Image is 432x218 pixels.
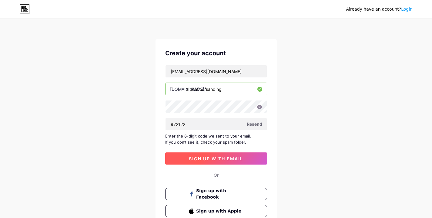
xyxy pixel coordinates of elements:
[17,10,30,15] div: v 4.0.25
[165,49,267,58] div: Create your account
[60,35,65,40] img: tab_keywords_by_traffic_grey.svg
[166,83,267,95] input: username
[170,86,206,92] div: [DOMAIN_NAME]/
[16,16,67,21] div: Domain: [DOMAIN_NAME]
[247,121,262,127] span: Resend
[165,188,267,200] button: Sign up with Facebook
[166,118,267,130] input: Paste login code
[67,36,102,40] div: Keywords by Traffic
[346,6,413,12] div: Already have an account?
[16,35,21,40] img: tab_domain_overview_orange.svg
[165,205,267,217] button: Sign up with Apple
[401,7,413,12] a: Login
[166,65,267,77] input: Email
[23,36,54,40] div: Domain Overview
[214,172,219,178] div: Or
[189,156,243,161] span: sign up with email
[10,10,15,15] img: logo_orange.svg
[196,208,243,214] span: Sign up with Apple
[196,188,243,200] span: Sign up with Facebook
[10,16,15,21] img: website_grey.svg
[165,133,267,145] div: Enter the 6-digit code we sent to your email. If you don’t see it, check your spam folder.
[165,152,267,165] button: sign up with email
